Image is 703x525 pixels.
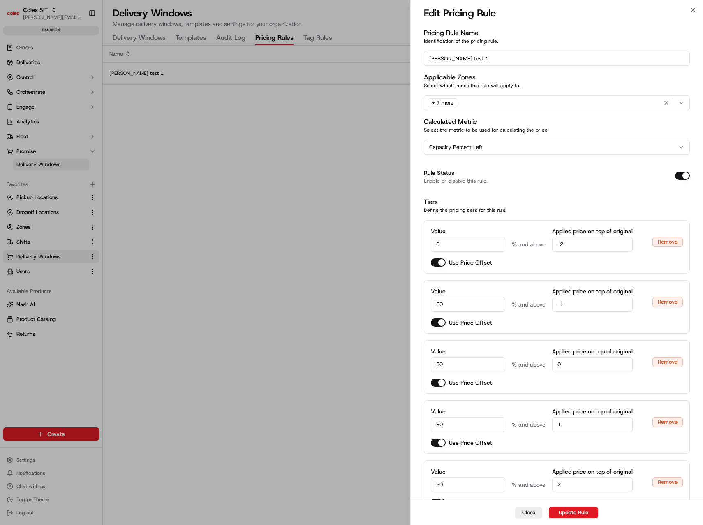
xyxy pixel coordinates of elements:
h2: Edit Pricing Rule [424,7,496,20]
button: Remove [652,297,683,307]
div: + 7 more [428,98,458,107]
button: Remove [652,357,683,367]
label: Value [431,227,505,235]
label: Value [431,407,505,416]
input: Enter tier [431,237,505,252]
label: Calculated Metric [424,117,477,126]
div: % and above [512,420,546,429]
span: Pylon [82,139,99,146]
input: Enter value [552,357,633,372]
div: % and above [512,240,546,249]
label: Applicable Zones [424,73,476,81]
div: We're available if you need us! [28,87,104,93]
img: 1736555255976-a54dd68f-1ca7-489b-9aae-adbdc363a1c4 [8,79,23,93]
label: Use Price Offset [449,499,492,507]
input: Enter value [552,237,633,252]
input: Enter tier [431,477,505,492]
label: Use Price Offset [449,439,492,447]
label: Pricing Rule Name [424,28,479,37]
div: 📗 [8,120,15,127]
input: Enter value [552,477,633,492]
input: Enter tier [431,357,505,372]
a: Powered byPylon [58,139,99,146]
img: Nash [8,8,25,25]
label: Rule Status [424,169,454,177]
button: Start new chat [140,81,150,91]
a: 📗Knowledge Base [5,116,66,131]
p: Enable or disable this rule. [424,179,488,184]
input: Rule name [424,51,690,66]
input: Enter tier [431,297,505,312]
label: Value [431,287,505,295]
label: Use Price Offset [449,379,492,387]
label: Applied price on top of original [552,407,633,416]
div: Start new chat [28,79,135,87]
button: Update Rule [549,507,598,518]
input: Enter value [552,417,633,432]
label: Value [431,347,505,355]
button: Remove [652,417,683,427]
button: Remove [652,237,683,247]
label: Applied price on top of original [552,287,633,295]
p: Welcome 👋 [8,33,150,46]
p: Select which zones this rule will apply to. [424,82,690,89]
div: % and above [512,300,546,309]
label: Use Price Offset [449,258,492,267]
p: Define the pricing tiers for this rule. [424,207,690,214]
div: % and above [512,481,546,489]
div: % and above [512,360,546,369]
p: Select the metric to be used for calculating the price. [424,127,690,133]
span: API Documentation [78,119,132,128]
p: Identification of the pricing rule. [424,38,690,44]
div: 💻 [69,120,76,127]
span: Knowledge Base [16,119,63,128]
label: Value [431,467,505,476]
input: Enter tier [431,417,505,432]
button: Close [515,507,542,518]
label: Use Price Offset [449,318,492,327]
label: Applied price on top of original [552,347,633,355]
input: Got a question? Start typing here... [21,53,148,62]
input: Enter value [552,297,633,312]
label: Applied price on top of original [552,227,633,235]
button: + 7 more [424,95,690,110]
label: Tiers [424,197,438,206]
label: Applied price on top of original [552,467,633,476]
button: Remove [652,477,683,487]
a: 💻API Documentation [66,116,135,131]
